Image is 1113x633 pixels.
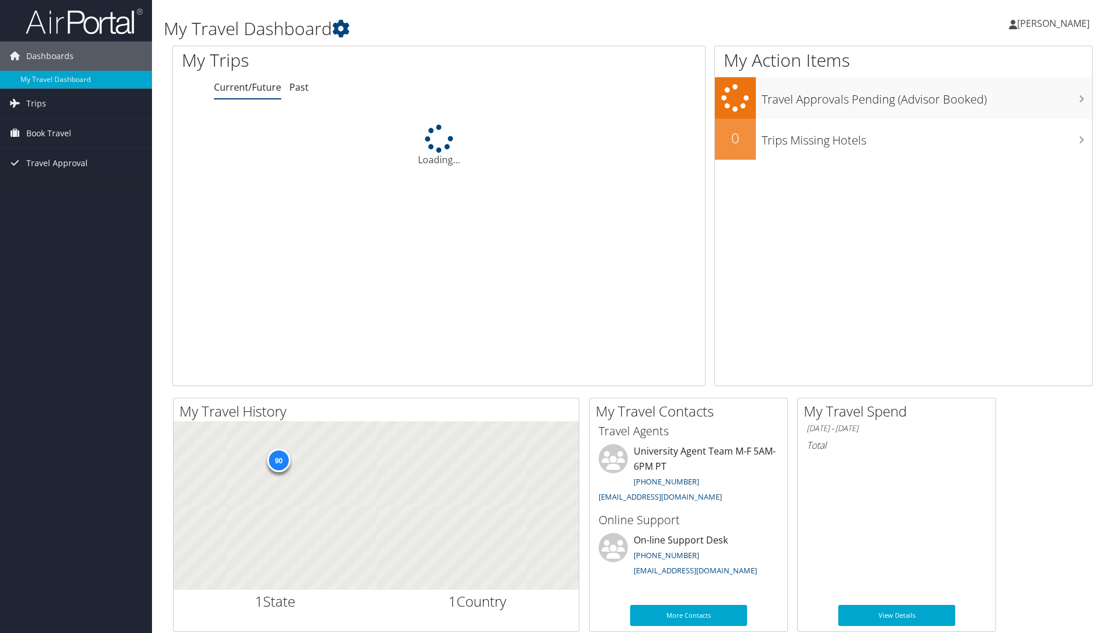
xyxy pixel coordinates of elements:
a: View Details [838,605,955,626]
h3: Online Support [599,512,779,528]
a: [PHONE_NUMBER] [634,476,699,487]
h1: My Travel Dashboard [164,16,789,41]
h1: My Trips [182,48,475,73]
h2: State [182,591,368,611]
li: University Agent Team M-F 5AM-6PM PT [593,444,784,507]
a: [PERSON_NAME] [1009,6,1101,41]
span: 1 [448,591,457,611]
h2: 0 [715,128,756,148]
a: [EMAIL_ADDRESS][DOMAIN_NAME] [599,491,722,502]
a: 0Trips Missing Hotels [715,119,1092,160]
span: 1 [255,591,263,611]
h2: My Travel Spend [804,401,996,421]
h6: [DATE] - [DATE] [807,423,987,434]
span: Book Travel [26,119,71,148]
h2: My Travel Contacts [596,401,787,421]
a: Travel Approvals Pending (Advisor Booked) [715,77,1092,119]
h3: Travel Approvals Pending (Advisor Booked) [762,85,1092,108]
h2: Country [385,591,571,611]
span: Travel Approval [26,149,88,178]
a: [PHONE_NUMBER] [634,550,699,560]
span: Trips [26,89,46,118]
a: Current/Future [214,81,281,94]
h2: My Travel History [179,401,579,421]
span: [PERSON_NAME] [1017,17,1090,30]
h6: Total [807,439,987,452]
li: On-line Support Desk [593,533,784,581]
span: Dashboards [26,42,74,71]
a: Past [289,81,309,94]
a: [EMAIL_ADDRESS][DOMAIN_NAME] [634,565,757,576]
img: airportal-logo.png [26,8,143,35]
h3: Trips Missing Hotels [762,126,1092,149]
div: Loading... [173,125,705,167]
h1: My Action Items [715,48,1092,73]
h3: Travel Agents [599,423,779,439]
a: More Contacts [630,605,747,626]
div: 90 [267,449,290,472]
